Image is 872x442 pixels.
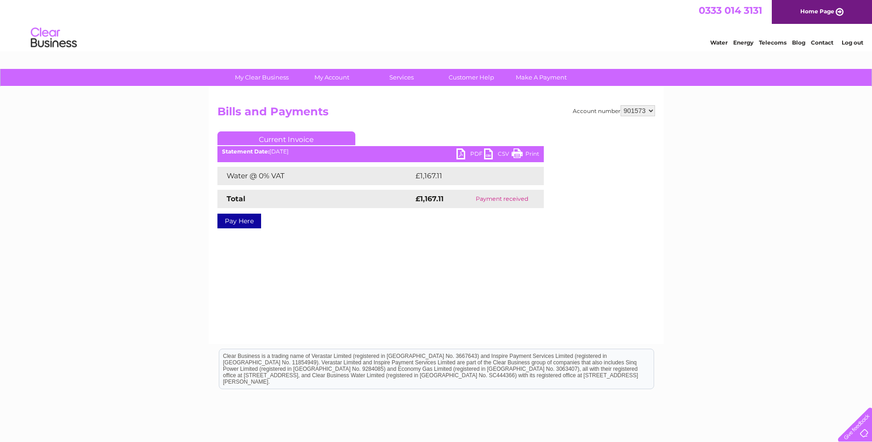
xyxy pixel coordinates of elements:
a: PDF [456,148,484,162]
a: Energy [733,39,753,46]
div: Clear Business is a trading name of Verastar Limited (registered in [GEOGRAPHIC_DATA] No. 3667643... [219,5,654,45]
h2: Bills and Payments [217,105,655,123]
a: Current Invoice [217,131,355,145]
img: logo.png [30,24,77,52]
b: Statement Date: [222,148,269,155]
td: Water @ 0% VAT [217,167,413,185]
a: Water [710,39,728,46]
div: Account number [573,105,655,116]
a: Blog [792,39,805,46]
a: Pay Here [217,214,261,228]
div: [DATE] [217,148,544,155]
strong: £1,167.11 [416,194,444,203]
a: Make A Payment [503,69,579,86]
td: £1,167.11 [413,167,527,185]
a: Telecoms [759,39,787,46]
a: Customer Help [433,69,509,86]
a: My Account [294,69,370,86]
a: Contact [811,39,833,46]
td: Payment received [461,190,544,208]
a: CSV [484,148,512,162]
a: Log out [842,39,863,46]
a: Services [364,69,439,86]
strong: Total [227,194,245,203]
a: 0333 014 3131 [699,5,762,16]
a: Print [512,148,539,162]
a: My Clear Business [224,69,300,86]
